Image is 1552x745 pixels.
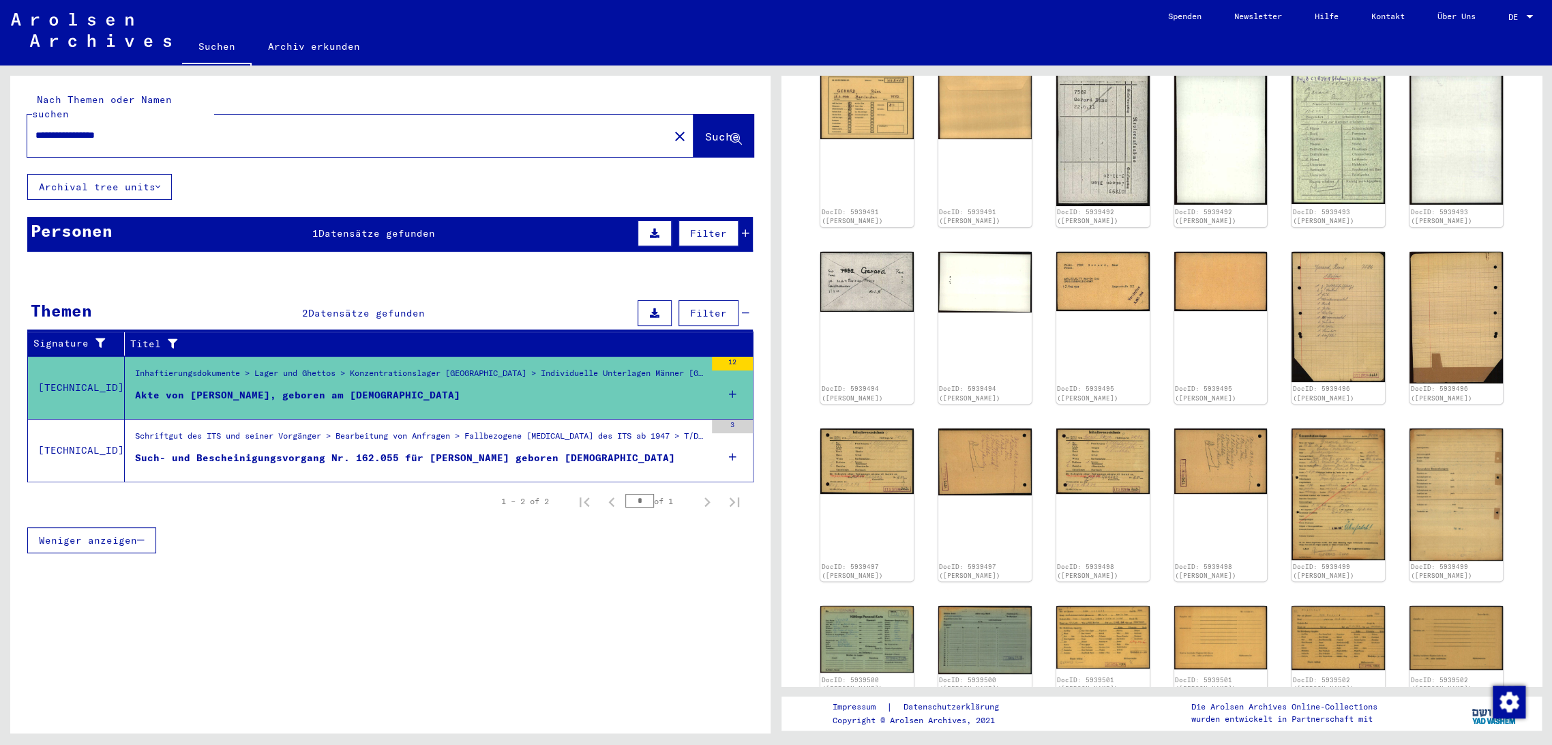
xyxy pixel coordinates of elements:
[678,220,738,246] button: Filter
[1493,686,1525,718] img: Zustimmung ändern
[705,130,739,143] span: Suche
[822,676,883,693] a: DocID: 5939500 ([PERSON_NAME])
[571,488,598,515] button: First page
[27,527,156,553] button: Weniger anzeigen
[1292,72,1385,204] img: 001.jpg
[598,488,625,515] button: Previous page
[938,606,1032,674] img: 002.jpg
[1175,676,1236,693] a: DocID: 5939501 ([PERSON_NAME])
[666,122,693,149] button: Clear
[938,72,1032,139] img: 002.jpg
[1292,252,1385,383] img: 001.jpg
[130,337,726,351] div: Titel
[1411,563,1472,580] a: DocID: 5939499 ([PERSON_NAME])
[672,128,688,145] mat-icon: close
[1469,696,1520,730] img: yv_logo.png
[833,700,886,714] a: Impressum
[1508,12,1523,22] span: DE
[1411,676,1472,693] a: DocID: 5939502 ([PERSON_NAME])
[135,388,460,403] div: Akte von [PERSON_NAME], geboren am [DEMOGRAPHIC_DATA]
[1056,428,1150,494] img: 001.jpg
[1411,385,1472,402] a: DocID: 5939496 ([PERSON_NAME])
[135,367,705,386] div: Inhaftierungsdokumente > Lager und Ghettos > Konzentrationslager [GEOGRAPHIC_DATA] > Individuelle...
[822,563,883,580] a: DocID: 5939497 ([PERSON_NAME])
[33,336,114,351] div: Signature
[1292,428,1385,561] img: 001.jpg
[135,430,705,449] div: Schriftgut des ITS und seiner Vorgänger > Bearbeitung von Anfragen > Fallbezogene [MEDICAL_DATA] ...
[938,252,1032,312] img: 002.jpg
[32,93,172,120] mat-label: Nach Themen oder Namen suchen
[1057,208,1118,225] a: DocID: 5939492 ([PERSON_NAME])
[28,419,125,482] td: [TECHNICAL_ID]
[130,333,740,355] div: Titel
[822,385,883,402] a: DocID: 5939494 ([PERSON_NAME])
[678,300,738,326] button: Filter
[28,356,125,419] td: [TECHNICAL_ID]
[501,495,549,508] div: 1 – 2 of 2
[135,451,675,465] div: Such- und Bescheinigungsvorgang Nr. 162.055 für [PERSON_NAME] geboren [DEMOGRAPHIC_DATA]
[820,252,914,312] img: 001.jpg
[31,218,113,243] div: Personen
[1174,606,1268,669] img: 002.jpg
[1191,713,1377,725] p: wurden entwickelt in Partnerschaft mit
[1057,676,1118,693] a: DocID: 5939501 ([PERSON_NAME])
[318,227,435,239] span: Datensätze gefunden
[939,676,1000,693] a: DocID: 5939500 ([PERSON_NAME])
[1293,385,1354,402] a: DocID: 5939496 ([PERSON_NAME])
[938,428,1032,495] img: 002.jpg
[1293,676,1354,693] a: DocID: 5939502 ([PERSON_NAME])
[1409,606,1503,669] img: 002.jpg
[1191,701,1377,713] p: Die Arolsen Archives Online-Collections
[822,208,883,225] a: DocID: 5939491 ([PERSON_NAME])
[833,700,1015,714] div: |
[820,606,914,673] img: 001.jpg
[1174,72,1268,205] img: 002.jpg
[1175,208,1236,225] a: DocID: 5939492 ([PERSON_NAME])
[182,30,252,65] a: Suchen
[820,428,914,494] img: 001.jpg
[939,563,1000,580] a: DocID: 5939497 ([PERSON_NAME])
[721,488,748,515] button: Last page
[1175,385,1236,402] a: DocID: 5939495 ([PERSON_NAME])
[33,333,128,355] div: Signature
[1293,208,1354,225] a: DocID: 5939493 ([PERSON_NAME])
[893,700,1015,714] a: Datenschutzerklärung
[939,385,1000,402] a: DocID: 5939494 ([PERSON_NAME])
[1409,72,1503,205] img: 002.jpg
[1056,72,1150,206] img: 001.jpg
[252,30,376,63] a: Archiv erkunden
[1409,252,1503,383] img: 002.jpg
[1174,252,1268,311] img: 002.jpg
[833,714,1015,727] p: Copyright © Arolsen Archives, 2021
[712,420,753,433] div: 3
[1174,428,1268,495] img: 002.jpg
[1409,428,1503,561] img: 002.jpg
[1292,606,1385,670] img: 001.jpg
[820,72,914,139] img: 001.jpg
[625,495,693,508] div: of 1
[1056,606,1150,669] img: 001.jpg
[939,208,1000,225] a: DocID: 5939491 ([PERSON_NAME])
[39,534,137,546] span: Weniger anzeigen
[1175,563,1236,580] a: DocID: 5939498 ([PERSON_NAME])
[690,227,727,239] span: Filter
[11,13,171,47] img: Arolsen_neg.svg
[1057,563,1118,580] a: DocID: 5939498 ([PERSON_NAME])
[1057,385,1118,402] a: DocID: 5939495 ([PERSON_NAME])
[1293,563,1354,580] a: DocID: 5939499 ([PERSON_NAME])
[690,307,727,319] span: Filter
[693,488,721,515] button: Next page
[312,227,318,239] span: 1
[1056,252,1150,311] img: 001.jpg
[27,174,172,200] button: Archival tree units
[693,115,753,157] button: Suche
[1411,208,1472,225] a: DocID: 5939493 ([PERSON_NAME])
